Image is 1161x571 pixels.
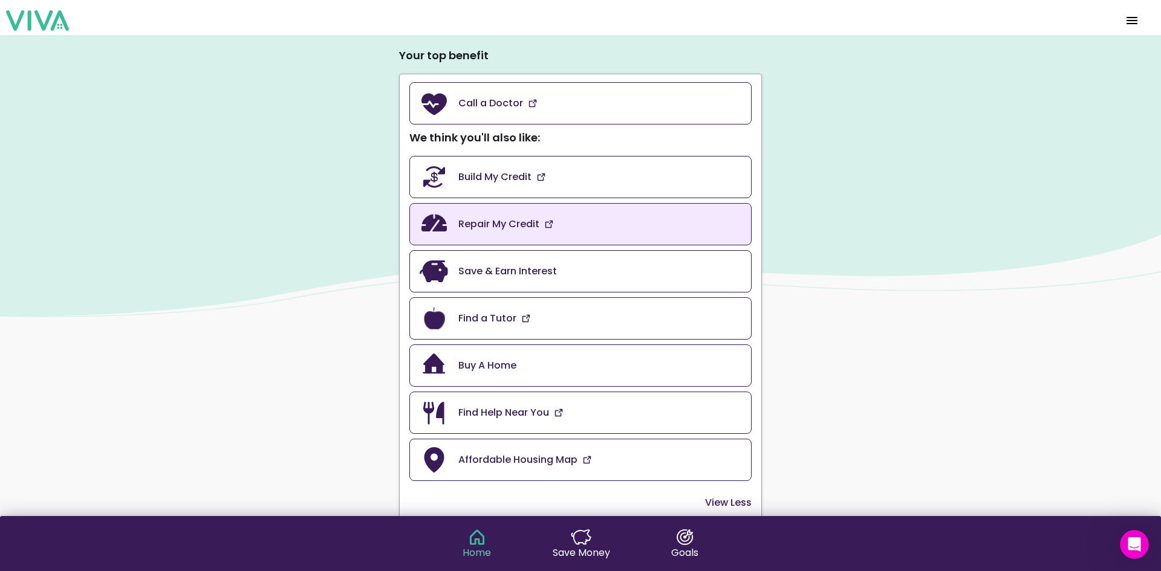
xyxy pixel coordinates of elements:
[458,264,557,279] ion-text: Save & Earn Interest
[420,89,449,118] img: amenity
[705,495,752,510] button: View Less
[207,391,227,410] button: Send a message…
[409,297,752,340] a: Find a Tutor
[38,396,48,405] button: Gif picker
[409,250,752,292] a: Save & Earn Interest
[420,351,449,380] img: amenity
[409,392,752,434] a: Find Help Near You
[420,445,449,474] img: amenity
[409,203,752,245] a: Repair My Credit
[34,7,54,26] div: Profile image for Michael
[554,408,564,418] img: amenity
[528,98,538,108] img: amenity
[399,47,762,64] p: Your top benefit
[571,529,591,545] img: singleWord.saveMoney
[8,5,31,28] button: go back
[458,217,539,231] ion-text: Repair My Credit
[463,529,491,560] a: singleWord.homeHome
[671,529,698,560] a: singleWord.goalsGoals
[420,304,449,333] img: amenity
[420,398,449,427] img: amenity
[458,453,577,467] ion-text: Affordable Housing Map
[544,219,554,229] img: amenity
[189,5,212,28] button: Home
[19,164,117,171] div: [PERSON_NAME] • 2m ago
[10,69,232,188] div: Michael says…
[10,370,232,391] textarea: Message…
[458,311,516,326] ion-text: Find a Tutor
[458,96,523,111] ion-text: Call a Doctor
[409,439,752,481] a: Affordable Housing Map
[19,77,189,89] div: Hey [PERSON_NAME] 👋
[671,545,698,560] ion-text: Goals
[675,529,695,545] img: singleWord.goals
[59,15,132,27] p: Active over [DATE]
[458,358,516,373] ion-text: Buy A Home
[420,210,449,239] img: amenity
[19,142,189,154] div: [PERSON_NAME]
[409,82,752,124] a: Call a Doctor
[463,545,491,560] ion-text: Home
[212,5,234,27] div: Close
[521,314,531,323] img: amenity
[582,455,592,465] img: amenity
[409,344,752,387] a: Buy A Home
[59,6,137,15] h1: [PERSON_NAME]
[420,257,449,286] img: amenity
[536,172,546,182] img: amenity
[19,112,189,136] div: Take a look around! If you have any questions, just reply to this message.
[458,170,532,184] ion-text: Build My Credit
[57,396,67,405] button: Upload attachment
[553,545,610,560] ion-text: Save Money
[1120,530,1149,559] iframe: Intercom live chat
[467,529,487,545] img: singleWord.home
[19,396,28,405] button: Emoji picker
[420,163,449,192] img: amenity
[77,396,86,405] button: Start recording
[19,95,189,107] div: Welcome to Viva 🙌
[458,405,549,420] ion-text: Find Help Near You
[553,529,610,560] a: singleWord.saveMoneySave Money
[409,156,752,198] a: Build My Credit
[409,130,540,145] ion-text: We think you'll also like :
[10,69,198,161] div: Hey [PERSON_NAME] 👋Welcome to Viva 🙌Take a look around! If you have any questions, just reply to ...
